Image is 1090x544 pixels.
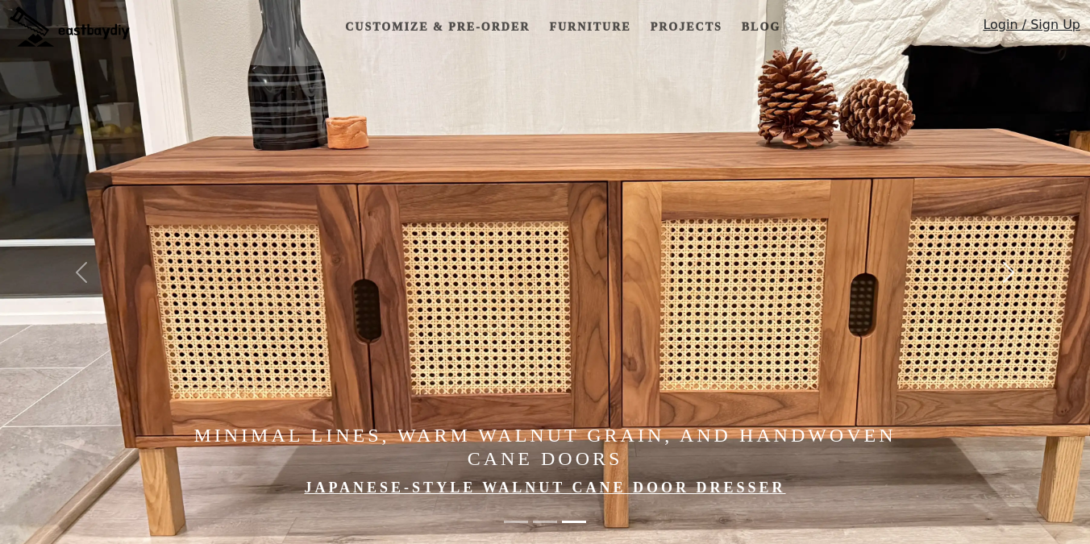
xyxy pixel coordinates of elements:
button: Elevate Your Home with Handcrafted Japanese-Style Furniture [504,513,528,531]
img: eastbaydiy [10,6,130,47]
a: Blog [735,12,787,42]
a: Login / Sign Up [983,15,1080,42]
a: Japanese-style Walnut Cane Door Dresser [304,480,785,496]
a: Customize & Pre-order [339,12,536,42]
a: Furniture [543,12,637,42]
a: Projects [644,12,729,42]
button: Made in the Bay Area [533,513,557,531]
button: Minimal Lines, Warm Walnut Grain, and Handwoven Cane Doors [562,513,586,531]
h4: Minimal Lines, Warm Walnut Grain, and Handwoven Cane Doors [164,424,926,471]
